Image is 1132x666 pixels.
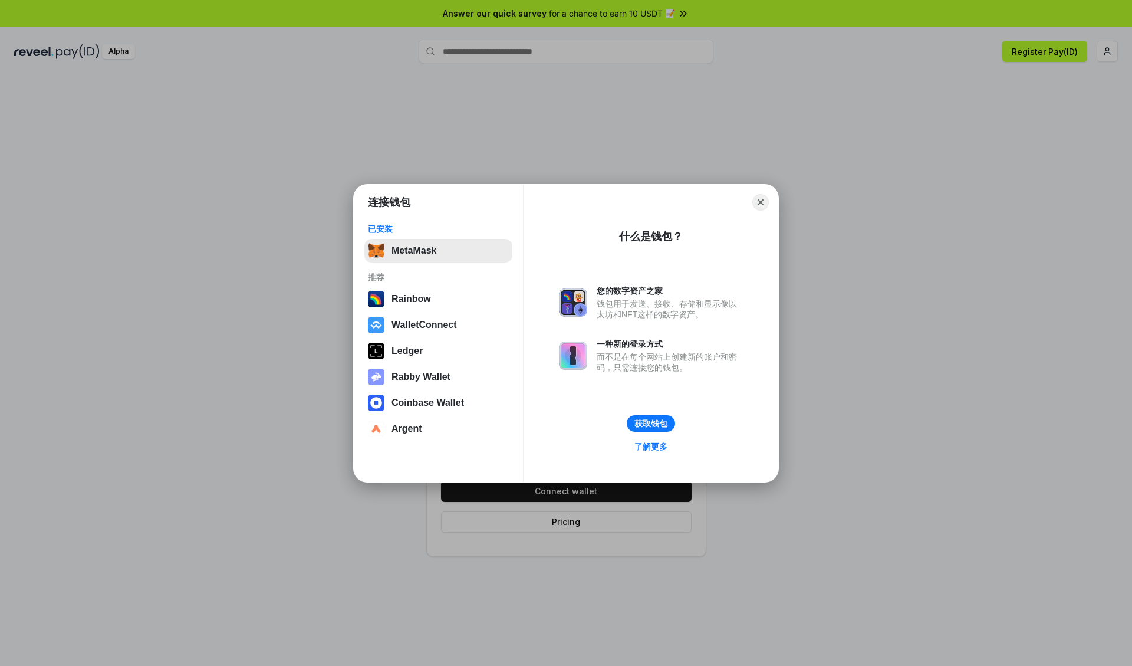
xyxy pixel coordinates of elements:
[368,272,509,283] div: 推荐
[597,298,743,320] div: 钱包用于发送、接收、存储和显示像以太坊和NFT这样的数字资产。
[559,342,587,370] img: svg+xml,%3Csvg%20xmlns%3D%22http%3A%2F%2Fwww.w3.org%2F2000%2Fsvg%22%20fill%3D%22none%22%20viewBox...
[391,424,422,434] div: Argent
[368,224,509,234] div: 已安装
[627,439,674,454] a: 了解更多
[559,288,587,317] img: svg+xml,%3Csvg%20xmlns%3D%22http%3A%2F%2Fwww.w3.org%2F2000%2Fsvg%22%20fill%3D%22none%22%20viewBox...
[368,395,384,411] img: svg+xml,%3Csvg%20width%3D%2228%22%20height%3D%2228%22%20viewBox%3D%220%200%2028%2028%22%20fill%3D...
[391,346,423,356] div: Ledger
[364,313,512,337] button: WalletConnect
[368,369,384,385] img: svg+xml,%3Csvg%20xmlns%3D%22http%3A%2F%2Fwww.w3.org%2F2000%2Fsvg%22%20fill%3D%22none%22%20viewBox...
[364,391,512,415] button: Coinbase Wallet
[634,441,667,452] div: 了解更多
[368,195,410,209] h1: 连接钱包
[391,294,431,304] div: Rainbow
[364,417,512,441] button: Argent
[364,239,512,263] button: MetaMask
[368,242,384,259] img: svg+xml,%3Csvg%20fill%3D%22none%22%20height%3D%2233%22%20viewBox%3D%220%200%2035%2033%22%20width%...
[634,418,667,429] div: 获取钱包
[364,339,512,363] button: Ledger
[368,291,384,307] img: svg+xml,%3Csvg%20width%3D%22120%22%20height%3D%22120%22%20viewBox%3D%220%200%20120%20120%22%20fil...
[597,339,743,349] div: 一种新的登录方式
[627,415,675,432] button: 获取钱包
[391,245,436,256] div: MetaMask
[752,194,769,211] button: Close
[368,317,384,333] img: svg+xml,%3Csvg%20width%3D%2228%22%20height%3D%2228%22%20viewBox%3D%220%200%2028%2028%22%20fill%3D...
[619,229,683,244] div: 什么是钱包？
[597,286,743,296] div: 您的数字资产之家
[364,287,512,311] button: Rainbow
[391,398,464,408] div: Coinbase Wallet
[368,421,384,437] img: svg+xml,%3Csvg%20width%3D%2228%22%20height%3D%2228%22%20viewBox%3D%220%200%2028%2028%22%20fill%3D...
[391,320,457,330] div: WalletConnect
[364,365,512,389] button: Rabby Wallet
[597,352,743,373] div: 而不是在每个网站上创建新的账户和密码，只需连接您的钱包。
[368,343,384,359] img: svg+xml,%3Csvg%20xmlns%3D%22http%3A%2F%2Fwww.w3.org%2F2000%2Fsvg%22%20width%3D%2228%22%20height%3...
[391,372,450,382] div: Rabby Wallet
